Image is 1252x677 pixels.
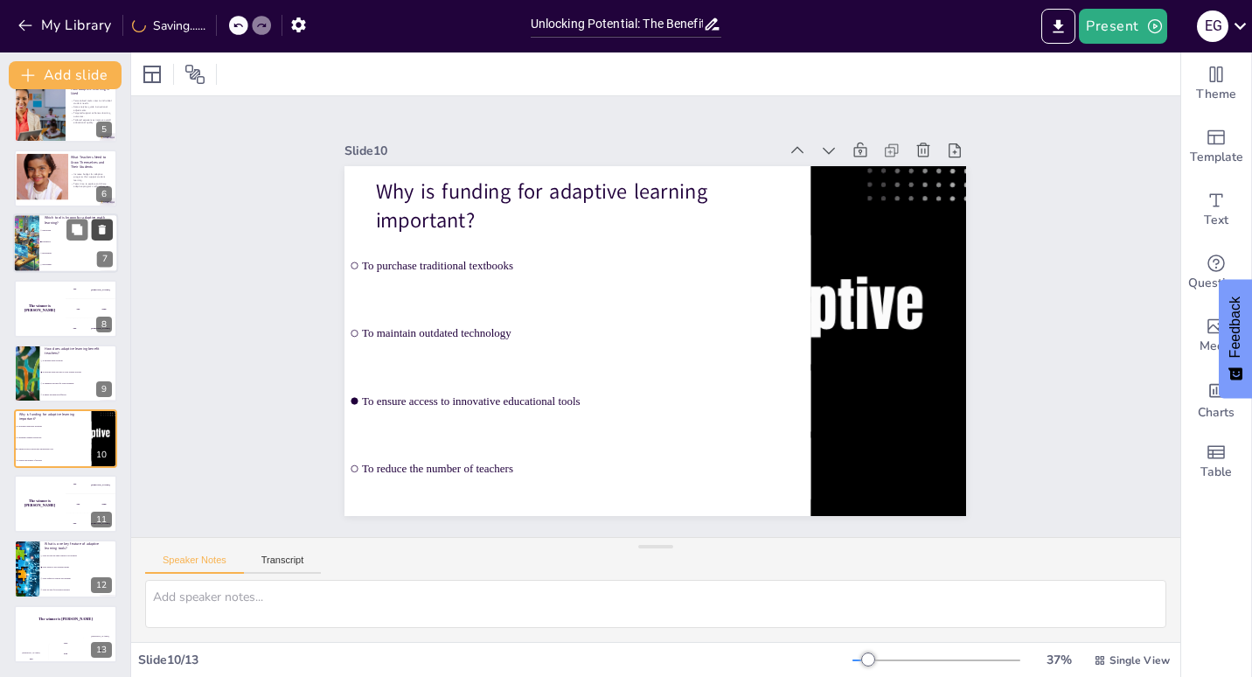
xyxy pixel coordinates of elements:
[14,304,66,312] h4: The winner is [PERSON_NAME]
[19,411,87,421] p: Why is funding for adaptive learning important?
[17,425,90,427] span: To purchase traditional textbooks
[138,652,852,668] div: Slide 10 / 13
[14,409,117,467] div: https://cdn.sendsteps.com/images/logo/sendsteps_logo_white.pnghttps://cdn.sendsteps.com/images/lo...
[91,512,112,527] div: 11
[1038,652,1080,668] div: 37 %
[376,177,780,234] p: Why is funding for adaptive learning important?
[66,415,87,436] button: Duplicate Slide
[14,540,117,597] div: 12
[42,230,117,233] span: SmartMath
[1181,304,1251,367] div: Add images, graphics, shapes or video
[91,285,112,306] button: Delete Slide
[1197,10,1228,42] div: E G
[91,480,112,501] button: Delete Slide
[66,494,117,513] div: 200
[138,60,166,88] div: Layout
[45,541,112,551] p: What is one key feature of adaptive learning tools?
[101,308,106,311] div: Jaap
[362,394,805,408] span: To ensure access to innovative educational tools
[83,637,117,662] div: 300
[97,252,113,268] div: 7
[14,475,117,533] div: 11
[362,462,805,475] span: To reduce the number of teachers
[13,214,118,274] div: https://cdn.sendsteps.com/images/logo/sendsteps_logo_white.pnghttps://cdn.sendsteps.com/images/lo...
[49,644,83,663] div: 200
[14,499,66,508] h4: The winner is [PERSON_NAME]
[145,580,1166,628] textarea: The correct answer is "To ensure access to innovative educational tools." This aligns with the pr...
[66,545,87,566] button: Duplicate Slide
[66,299,117,318] div: 200
[362,327,805,340] span: To maintain outdated technology
[43,394,116,395] span: It makes teaching less effective
[91,155,112,176] button: Delete Slide
[96,122,112,137] div: 5
[71,111,112,117] p: Targeted support enhances learning outcomes.
[132,17,205,34] div: Saving......
[71,172,112,182] p: Increase budget for adaptive programs that support student learning.
[13,11,119,39] button: My Library
[1219,279,1252,398] button: Feedback - Show survey
[184,64,205,85] span: Position
[1181,115,1251,178] div: Add ready made slides
[91,577,112,593] div: 12
[1181,367,1251,430] div: Add charts and graphs
[9,61,122,89] button: Add slide
[1190,148,1243,167] span: Template
[43,555,116,557] span: They provide the same content to all students
[91,90,112,111] button: Delete Slide
[91,415,112,436] button: Delete Slide
[42,253,117,255] span: MathMaster
[362,259,805,272] span: To purchase traditional textbooks
[1041,9,1075,44] button: Export to PowerPoint
[531,11,704,37] input: Insert title
[49,641,83,644] div: Jaap
[1181,52,1251,115] div: Change the overall theme
[43,589,116,590] span: They are only for advanced learners
[1198,403,1235,422] span: Charts
[43,382,116,384] span: It eliminates the need for lesson planning
[1181,241,1251,304] div: Get real-time input from your audience
[91,642,112,658] div: 13
[14,150,117,207] div: https://cdn.sendsteps.com/images/logo/sendsteps_logo_white.pnghttps://cdn.sendsteps.com/images/lo...
[96,317,112,332] div: 8
[1181,430,1251,493] div: Add a table
[71,99,112,105] p: Personalized tasks cater to individual student needs.
[1197,9,1228,44] button: E G
[45,216,113,226] p: Which tool is known for adaptive math learning?
[43,360,116,362] span: It increases their workload
[43,371,116,373] span: It provides them with data to track student progress
[1188,274,1245,293] span: Questions
[17,459,90,461] span: To reduce the number of teachers
[91,350,112,371] button: Delete Slide
[42,241,117,244] span: DreamBox
[92,220,113,241] button: Delete Slide
[1204,211,1228,230] span: Text
[71,118,112,124] p: Tailored experiences improve overall educational quality.
[91,545,112,566] button: Delete Slide
[91,447,112,463] div: 10
[42,264,117,267] span: StudyBuddy
[96,186,112,202] div: 6
[14,345,117,402] div: https://cdn.sendsteps.com/images/logo/sendsteps_logo_white.pnghttps://cdn.sendsteps.com/images/lo...
[66,480,87,501] button: Duplicate Slide
[1079,9,1166,44] button: Present
[145,555,244,574] button: Speaker Notes
[71,105,112,111] p: Data analytics guide instructional adjustments.
[66,350,87,371] button: Duplicate Slide
[71,182,112,188] p: Team time to explore and share adaptive programs with colleagues.
[45,346,112,356] p: How does adaptive learning benefit teachers?
[91,327,109,330] div: [PERSON_NAME]
[43,567,116,569] span: They adjust to each student's needs
[83,634,117,637] div: [PERSON_NAME]
[91,611,112,632] button: Delete Slide
[66,611,87,632] button: Duplicate Slide
[17,436,90,438] span: To maintain outdated technology
[14,653,48,663] div: 100
[344,143,777,159] div: Slide 10
[1228,297,1243,358] span: Feedback
[17,448,90,450] span: To ensure access to innovative educational tools
[66,280,117,299] div: 100
[14,617,117,621] h4: The winner is [PERSON_NAME]
[66,90,87,111] button: Duplicate Slide
[1196,85,1236,104] span: Theme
